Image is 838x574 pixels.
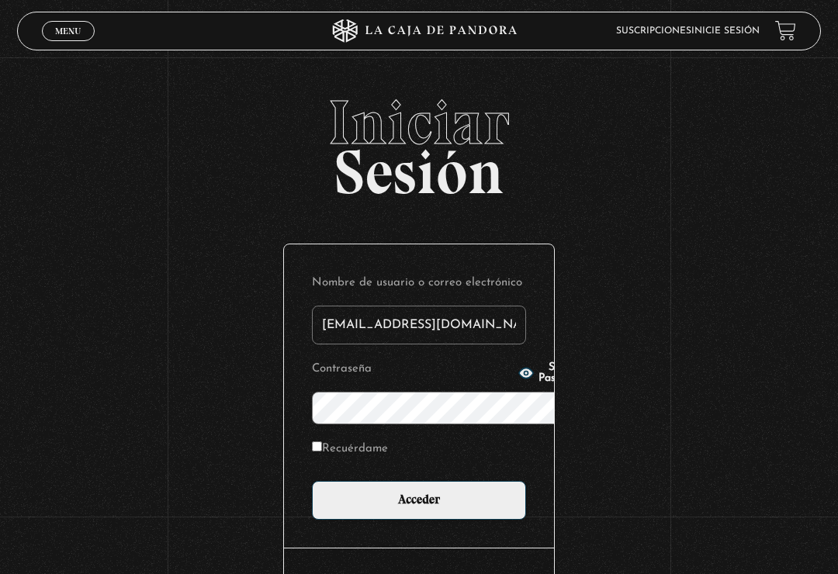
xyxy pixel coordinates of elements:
[55,26,81,36] span: Menu
[312,438,388,459] label: Recuérdame
[775,20,796,41] a: View your shopping cart
[518,362,583,384] button: Show Password
[312,481,526,520] input: Acceder
[312,272,526,293] label: Nombre de usuario o correo electrónico
[616,26,691,36] a: Suscripciones
[50,40,87,50] span: Cerrar
[17,92,822,154] span: Iniciar
[17,92,822,191] h2: Sesión
[538,362,583,384] span: Show Password
[312,441,322,451] input: Recuérdame
[312,358,514,379] label: Contraseña
[691,26,760,36] a: Inicie sesión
